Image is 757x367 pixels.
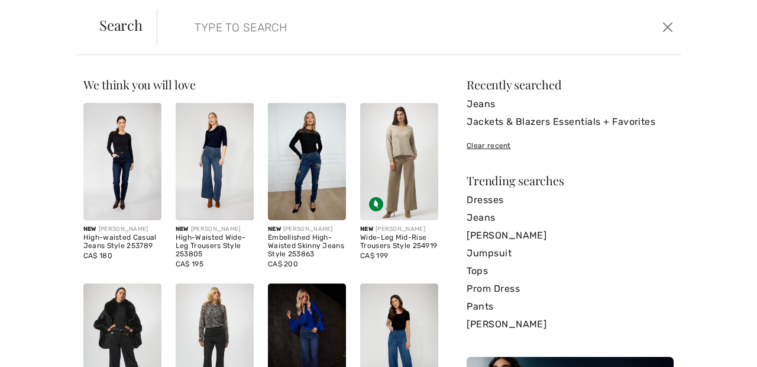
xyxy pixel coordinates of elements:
span: Help [25,8,50,19]
span: CA$ 195 [176,260,203,268]
a: [PERSON_NAME] [467,227,674,244]
span: We think you will love [83,76,196,92]
div: High-Waisted Wide-Leg Trousers Style 253805 [176,234,254,258]
button: Close [659,18,677,37]
div: [PERSON_NAME] [83,225,161,234]
img: High-Waisted Wide-Leg Trousers Style 253805. Blue [176,103,254,220]
span: New [268,226,281,233]
div: Recently searched [467,79,674,91]
div: Trending searches [467,175,674,186]
div: [PERSON_NAME] [360,225,438,234]
span: CA$ 180 [83,252,112,260]
span: CA$ 200 [268,260,298,268]
img: High-waisted Casual Jeans Style 253789. Dark blue [83,103,161,220]
span: CA$ 199 [360,252,388,260]
img: Sustainable Fabric [369,197,383,211]
span: Search [99,18,143,32]
a: [PERSON_NAME] [467,316,674,333]
a: Pants [467,298,674,316]
div: Clear recent [467,140,674,151]
div: High-waisted Casual Jeans Style 253789 [83,234,161,250]
a: Jumpsuit [467,244,674,262]
span: New [176,226,189,233]
div: [PERSON_NAME] [268,225,346,234]
a: Jeans [467,209,674,227]
input: TYPE TO SEARCH [186,9,541,45]
span: New [360,226,373,233]
a: Jeans [467,95,674,113]
a: Jackets & Blazers Essentials + Favorites [467,113,674,131]
a: Tops [467,262,674,280]
img: Embellished High-Waisted Skinny Jeans Style 253863. Blue [268,103,346,220]
span: New [83,226,96,233]
a: Prom Dress [467,280,674,298]
div: Embellished High-Waisted Skinny Jeans Style 253863 [268,234,346,258]
img: Wide-Leg Mid-Rise Trousers Style 254919. Fawn [360,103,438,220]
div: [PERSON_NAME] [176,225,254,234]
a: Dresses [467,191,674,209]
div: Wide-Leg Mid-Rise Trousers Style 254919 [360,234,438,250]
